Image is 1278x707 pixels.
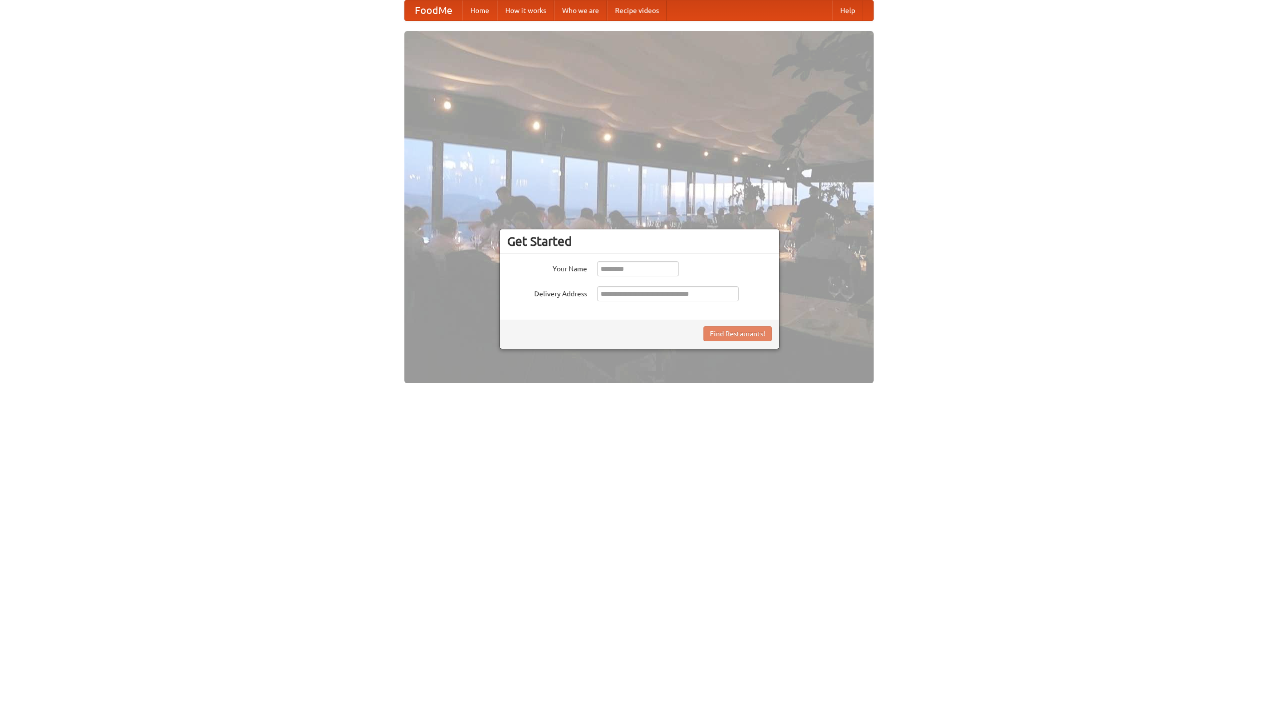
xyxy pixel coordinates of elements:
a: Who we are [554,0,607,20]
label: Delivery Address [507,286,587,299]
a: Home [462,0,497,20]
label: Your Name [507,261,587,274]
button: Find Restaurants! [703,326,772,341]
a: Recipe videos [607,0,667,20]
a: FoodMe [405,0,462,20]
h3: Get Started [507,234,772,249]
a: Help [832,0,863,20]
a: How it works [497,0,554,20]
